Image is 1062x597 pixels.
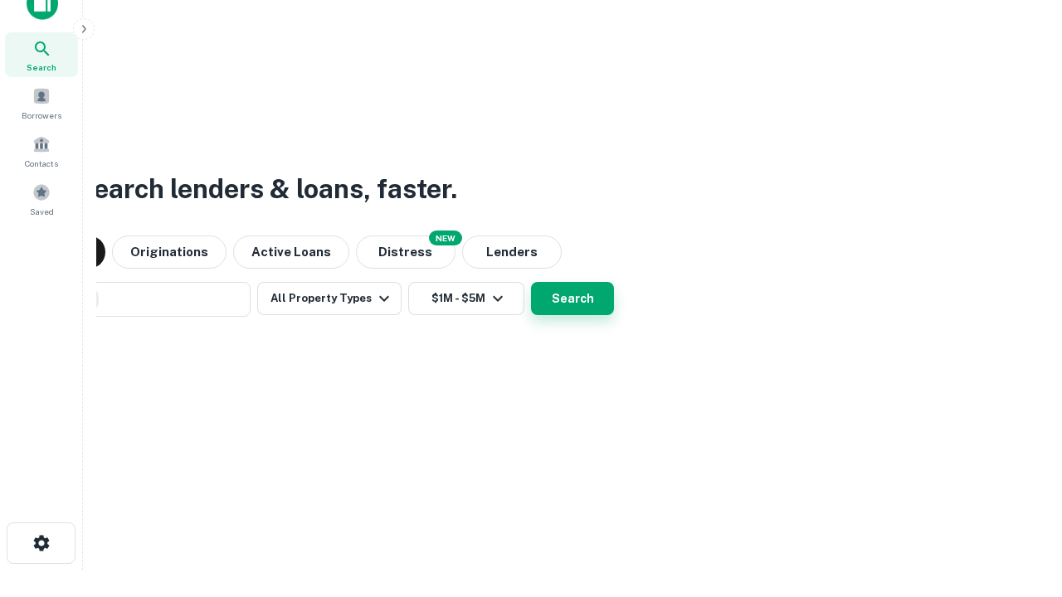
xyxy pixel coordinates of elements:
button: Search [531,282,614,315]
button: Search distressed loans with lien and other non-mortgage details. [356,235,455,269]
a: Borrowers [5,80,78,125]
a: Saved [5,177,78,221]
button: Active Loans [233,235,349,269]
iframe: Chat Widget [979,464,1062,544]
span: Search [27,61,56,74]
h3: Search lenders & loans, faster. [76,169,457,209]
span: Contacts [25,157,58,170]
div: NEW [429,231,462,245]
button: Originations [112,235,227,269]
button: Lenders [462,235,562,269]
a: Search [5,32,78,77]
button: All Property Types [257,282,402,315]
span: Saved [30,205,54,218]
a: Contacts [5,129,78,173]
span: Borrowers [22,109,61,122]
button: $1M - $5M [408,282,524,315]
